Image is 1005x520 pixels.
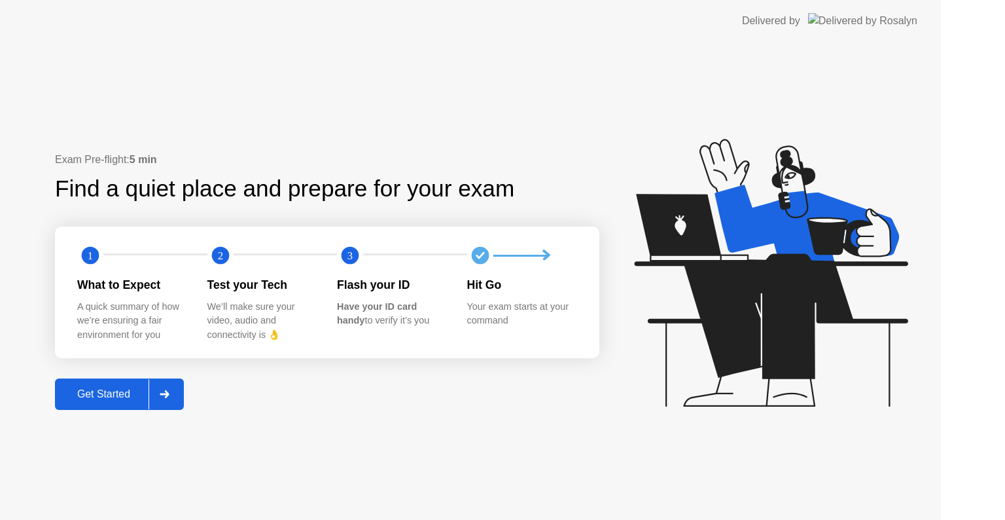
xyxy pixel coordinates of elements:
[77,276,186,293] div: What to Expect
[467,276,576,293] div: Hit Go
[467,300,576,328] div: Your exam starts at your command
[742,13,800,29] div: Delivered by
[207,300,317,343] div: We’ll make sure your video, audio and connectivity is 👌
[337,301,417,326] b: Have your ID card handy
[217,250,222,262] text: 2
[337,276,446,293] div: Flash your ID
[77,300,186,343] div: A quick summary of how we’re ensuring a fair environment for you
[347,250,353,262] text: 3
[337,300,446,328] div: to verify it’s you
[88,250,93,262] text: 1
[55,379,184,410] button: Get Started
[808,13,917,28] img: Delivered by Rosalyn
[55,172,516,206] div: Find a quiet place and prepare for your exam
[130,154,157,165] b: 5 min
[55,152,599,168] div: Exam Pre-flight:
[59,388,149,400] div: Get Started
[207,276,317,293] div: Test your Tech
